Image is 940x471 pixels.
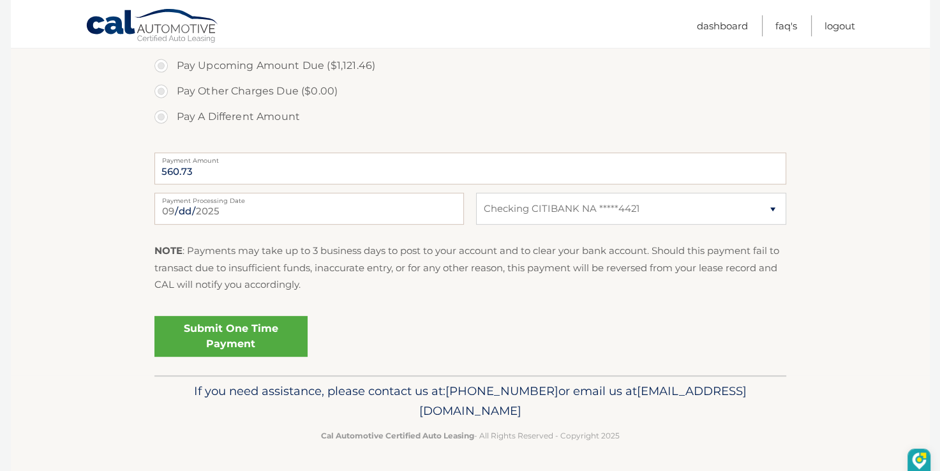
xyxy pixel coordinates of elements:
[86,8,220,45] a: Cal Automotive
[321,431,474,440] strong: Cal Automotive Certified Auto Leasing
[154,153,786,163] label: Payment Amount
[154,193,464,225] input: Payment Date
[154,243,786,293] p: : Payments may take up to 3 business days to post to your account and to clear your bank account....
[154,193,464,203] label: Payment Processing Date
[824,15,855,36] a: Logout
[912,452,927,470] img: DzVsEph+IJtmAAAAAElFTkSuQmCC
[154,244,183,257] strong: NOTE
[697,15,748,36] a: Dashboard
[154,104,786,130] label: Pay A Different Amount
[154,78,786,104] label: Pay Other Charges Due ($0.00)
[154,153,786,184] input: Payment Amount
[154,316,308,357] a: Submit One Time Payment
[163,429,778,442] p: - All Rights Reserved - Copyright 2025
[154,53,786,78] label: Pay Upcoming Amount Due ($1,121.46)
[775,15,797,36] a: FAQ's
[445,384,558,398] span: [PHONE_NUMBER]
[163,381,778,422] p: If you need assistance, please contact us at: or email us at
